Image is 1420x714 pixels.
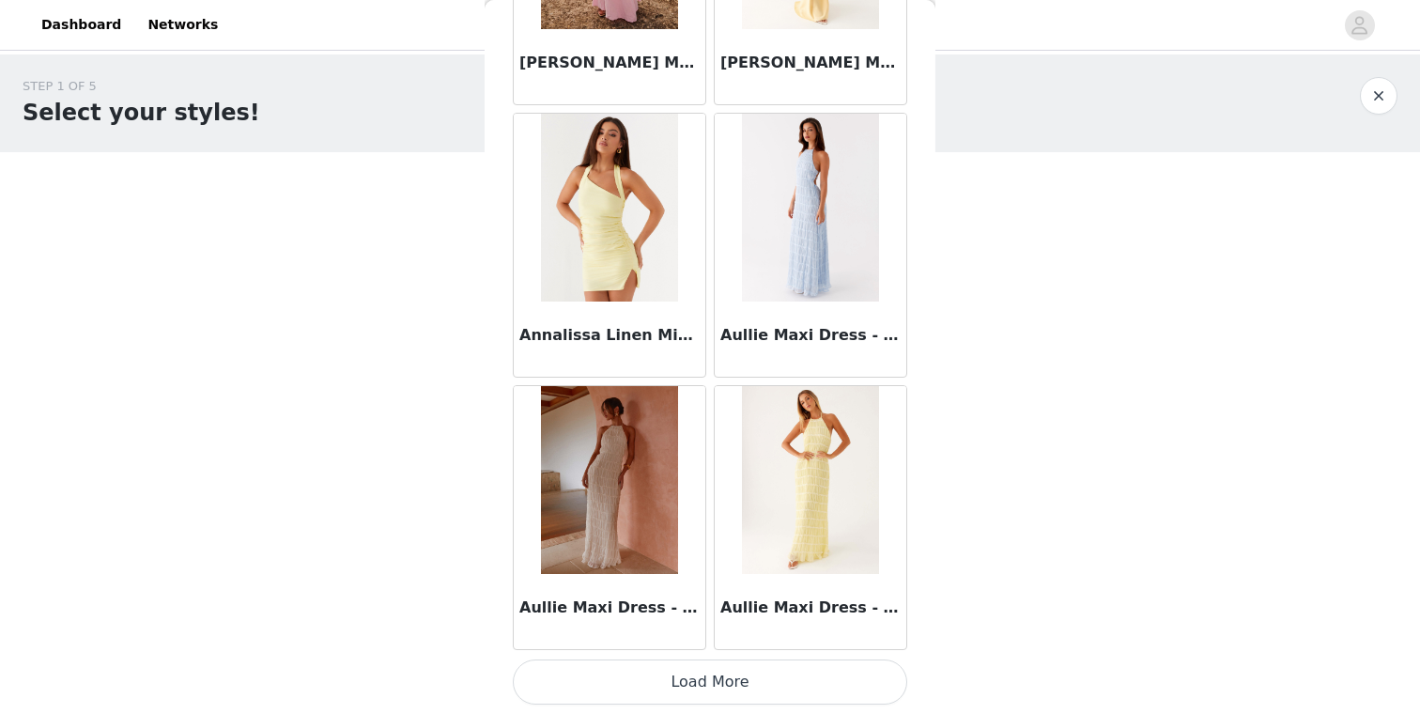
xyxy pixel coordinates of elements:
img: Aullie Maxi Dress - Ivory [541,386,677,574]
h3: [PERSON_NAME] Maxi Dress - Yellow [720,52,901,74]
h3: Aullie Maxi Dress - Ivory [519,597,700,619]
button: Load More [513,660,907,705]
h3: Aullie Maxi Dress - Yellow [720,597,901,619]
img: Aullie Maxi Dress - Blue [742,114,878,302]
h1: Select your styles! [23,96,260,130]
a: Networks [136,4,229,46]
h3: Aullie Maxi Dress - Blue [720,324,901,347]
a: Dashboard [30,4,132,46]
h3: [PERSON_NAME] Maxi Dress - Pink Petal [519,52,700,74]
div: avatar [1351,10,1368,40]
h3: Annalissa Linen Mini Dress - Yellow [519,324,700,347]
div: STEP 1 OF 5 [23,77,260,96]
img: Aullie Maxi Dress - Yellow [742,386,878,574]
img: Annalissa Linen Mini Dress - Yellow [541,114,677,302]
